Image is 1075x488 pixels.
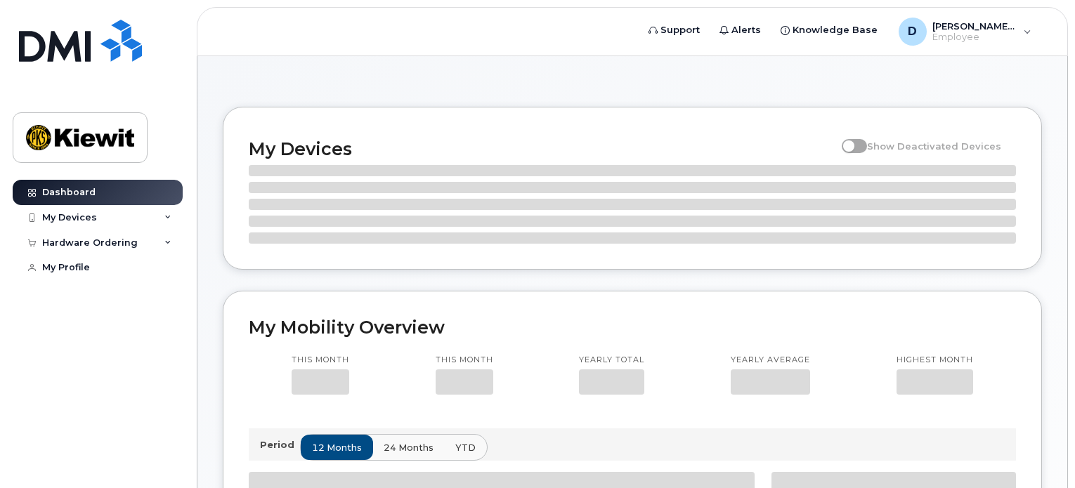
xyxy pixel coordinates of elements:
p: Highest month [897,355,973,366]
p: This month [292,355,349,366]
p: This month [436,355,493,366]
p: Period [260,438,300,451]
p: Yearly total [579,355,644,366]
input: Show Deactivated Devices [842,133,853,144]
h2: My Mobility Overview [249,317,1016,338]
h2: My Devices [249,138,835,159]
p: Yearly average [731,355,810,366]
span: Show Deactivated Devices [867,140,1001,152]
span: YTD [455,441,476,454]
span: 24 months [384,441,434,454]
